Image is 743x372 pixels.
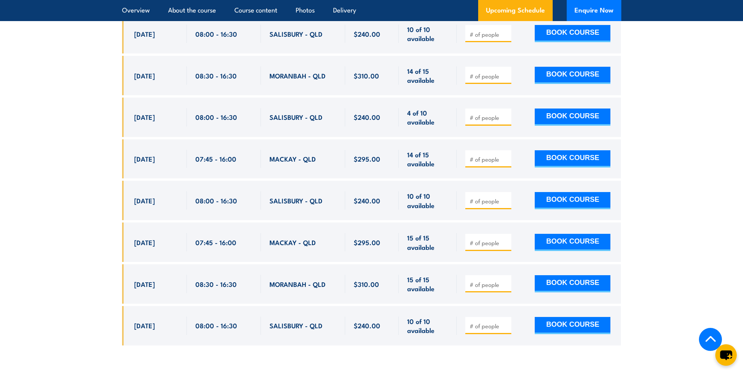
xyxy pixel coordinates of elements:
[195,112,237,121] span: 08:00 - 16:30
[407,150,448,168] span: 14 of 15 available
[407,66,448,85] span: 14 of 15 available
[407,317,448,335] span: 10 of 10 available
[270,112,323,121] span: SALISBURY - QLD
[535,317,610,334] button: BOOK COURSE
[535,67,610,84] button: BOOK COURSE
[535,192,610,209] button: BOOK COURSE
[354,112,380,121] span: $240.00
[270,29,323,38] span: SALISBURY - QLD
[470,197,509,205] input: # of people
[715,344,737,366] button: chat-button
[407,233,448,251] span: 15 of 15 available
[195,71,237,80] span: 08:30 - 16:30
[134,112,155,121] span: [DATE]
[407,108,448,126] span: 4 of 10 available
[270,71,326,80] span: MORANBAH - QLD
[134,279,155,288] span: [DATE]
[134,71,155,80] span: [DATE]
[270,154,316,163] span: MACKAY - QLD
[354,279,379,288] span: $310.00
[270,279,326,288] span: MORANBAH - QLD
[134,238,155,247] span: [DATE]
[354,238,380,247] span: $295.00
[470,239,509,247] input: # of people
[354,29,380,38] span: $240.00
[470,281,509,288] input: # of people
[270,238,316,247] span: MACKAY - QLD
[407,25,448,43] span: 10 of 10 available
[407,275,448,293] span: 15 of 15 available
[270,321,323,330] span: SALISBURY - QLD
[134,29,155,38] span: [DATE]
[407,191,448,210] span: 10 of 10 available
[470,72,509,80] input: # of people
[470,155,509,163] input: # of people
[535,109,610,126] button: BOOK COURSE
[134,196,155,205] span: [DATE]
[354,154,380,163] span: $295.00
[195,279,237,288] span: 08:30 - 16:30
[535,25,610,42] button: BOOK COURSE
[134,321,155,330] span: [DATE]
[354,321,380,330] span: $240.00
[470,114,509,121] input: # of people
[354,196,380,205] span: $240.00
[535,275,610,292] button: BOOK COURSE
[195,321,237,330] span: 08:00 - 16:30
[270,196,323,205] span: SALISBURY - QLD
[134,154,155,163] span: [DATE]
[470,322,509,330] input: # of people
[195,238,236,247] span: 07:45 - 16:00
[535,234,610,251] button: BOOK COURSE
[535,150,610,167] button: BOOK COURSE
[470,30,509,38] input: # of people
[354,71,379,80] span: $310.00
[195,29,237,38] span: 08:00 - 16:30
[195,196,237,205] span: 08:00 - 16:30
[195,154,236,163] span: 07:45 - 16:00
